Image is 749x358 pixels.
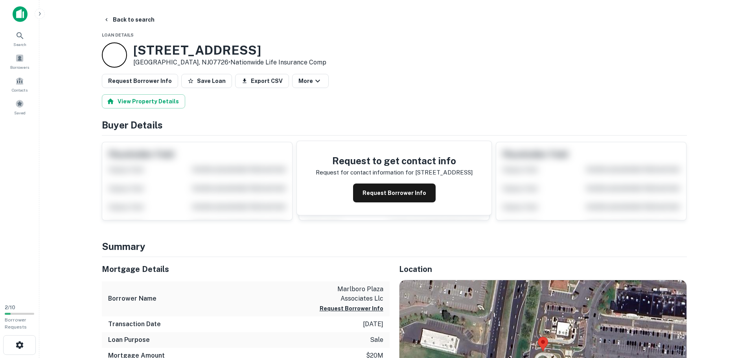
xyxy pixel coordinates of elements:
[316,154,473,168] h4: Request to get contact info
[316,168,414,177] p: Request for contact information for
[2,28,37,49] a: Search
[5,317,27,330] span: Borrower Requests
[181,74,232,88] button: Save Loan
[102,94,185,108] button: View Property Details
[2,51,37,72] a: Borrowers
[102,263,390,275] h5: Mortgage Details
[133,43,326,58] h3: [STREET_ADDRESS]
[5,305,15,310] span: 2 / 10
[133,58,326,67] p: [GEOGRAPHIC_DATA], NJ07726 •
[415,168,473,177] p: [STREET_ADDRESS]
[370,335,383,345] p: sale
[108,294,156,303] h6: Borrower Name
[102,118,687,132] h4: Buyer Details
[102,33,134,37] span: Loan Details
[102,74,178,88] button: Request Borrower Info
[230,59,326,66] a: Nationwide Life Insurance Comp
[108,335,150,345] h6: Loan Purpose
[320,304,383,313] button: Request Borrower Info
[2,73,37,95] a: Contacts
[13,41,26,48] span: Search
[13,6,28,22] img: capitalize-icon.png
[399,263,687,275] h5: Location
[2,96,37,117] a: Saved
[102,239,687,253] h4: Summary
[235,74,289,88] button: Export CSV
[100,13,158,27] button: Back to search
[292,74,329,88] button: More
[363,319,383,329] p: [DATE]
[14,110,26,116] span: Saved
[108,319,161,329] h6: Transaction Date
[12,87,28,93] span: Contacts
[313,285,383,303] p: marlboro plaza associates llc
[10,64,29,70] span: Borrowers
[353,184,436,202] button: Request Borrower Info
